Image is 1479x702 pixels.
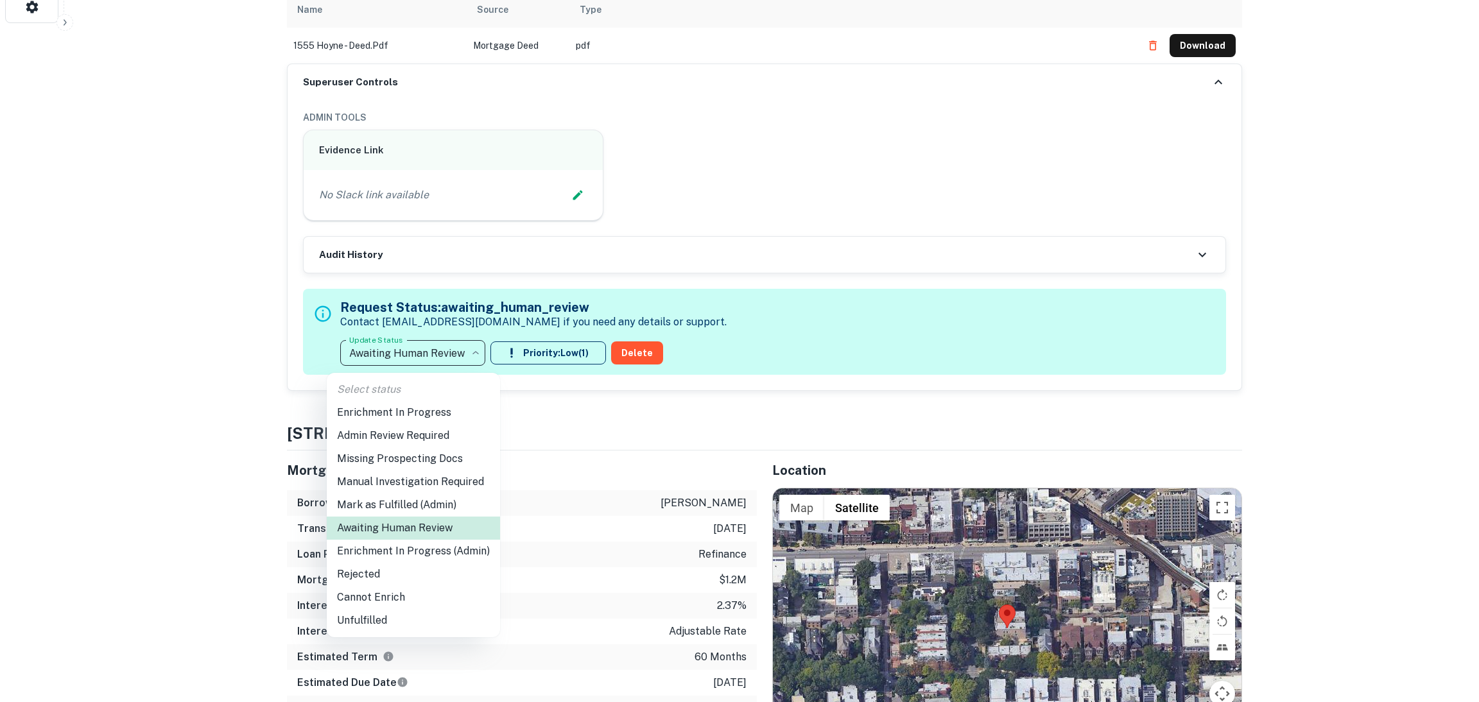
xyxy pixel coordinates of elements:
[327,424,500,447] li: Admin Review Required
[327,540,500,563] li: Enrichment In Progress (Admin)
[1415,599,1479,661] iframe: Chat Widget
[327,586,500,609] li: Cannot Enrich
[327,517,500,540] li: Awaiting Human Review
[327,609,500,632] li: Unfulfilled
[327,563,500,586] li: Rejected
[327,447,500,470] li: Missing Prospecting Docs
[327,493,500,517] li: Mark as Fulfilled (Admin)
[327,401,500,424] li: Enrichment In Progress
[327,470,500,493] li: Manual Investigation Required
